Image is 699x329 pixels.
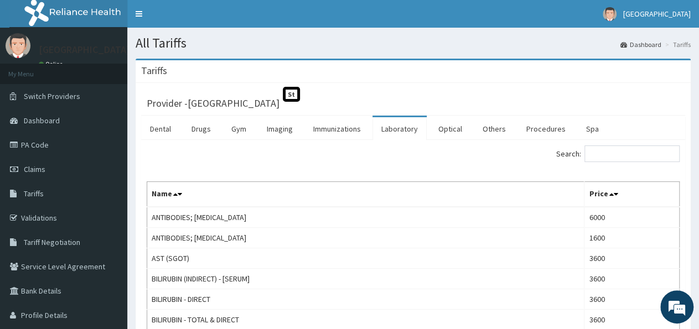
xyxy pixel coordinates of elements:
[662,40,691,49] li: Tariffs
[24,164,45,174] span: Claims
[141,117,180,140] a: Dental
[6,215,211,254] textarea: Type your message and hit 'Enter'
[39,45,130,55] p: [GEOGRAPHIC_DATA]
[147,289,584,310] td: BILIRUBIN - DIRECT
[64,96,153,207] span: We're online!
[147,248,584,269] td: AST (SGOT)
[147,207,584,228] td: ANTIBODIES; [MEDICAL_DATA]
[304,117,370,140] a: Immunizations
[258,117,302,140] a: Imaging
[577,117,608,140] a: Spa
[584,228,680,248] td: 1600
[222,117,255,140] a: Gym
[623,9,691,19] span: [GEOGRAPHIC_DATA]
[584,289,680,310] td: 3600
[136,36,691,50] h1: All Tariffs
[584,207,680,228] td: 6000
[283,87,300,102] span: St
[372,117,427,140] a: Laboratory
[517,117,574,140] a: Procedures
[147,182,584,207] th: Name
[20,55,45,83] img: d_794563401_company_1708531726252_794563401
[183,117,220,140] a: Drugs
[603,7,617,21] img: User Image
[141,66,167,76] h3: Tariffs
[147,228,584,248] td: ANTIBODIES; [MEDICAL_DATA]
[182,6,208,32] div: Minimize live chat window
[58,62,186,76] div: Chat with us now
[584,269,680,289] td: 3600
[39,60,65,68] a: Online
[620,40,661,49] a: Dashboard
[584,182,680,207] th: Price
[147,269,584,289] td: BILIRUBIN (INDIRECT) - [SERUM]
[24,116,60,126] span: Dashboard
[429,117,471,140] a: Optical
[584,248,680,269] td: 3600
[474,117,515,140] a: Others
[24,237,80,247] span: Tariff Negotiation
[6,33,30,58] img: User Image
[556,145,680,162] label: Search:
[24,91,80,101] span: Switch Providers
[24,189,44,199] span: Tariffs
[147,98,279,108] h3: Provider - [GEOGRAPHIC_DATA]
[584,145,680,162] input: Search:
